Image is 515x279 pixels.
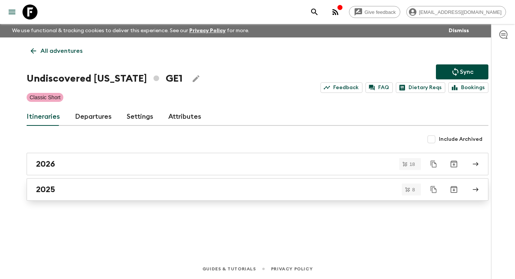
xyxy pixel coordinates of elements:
[460,67,473,76] p: Sync
[446,182,461,197] button: Archive
[9,24,252,37] p: We use functional & tracking cookies to deliver this experience. See our for more.
[447,25,471,36] button: Dismiss
[168,108,201,126] a: Attributes
[408,187,419,192] span: 8
[189,71,204,86] button: Edit Adventure Title
[36,159,55,169] h2: 2026
[448,82,488,93] a: Bookings
[396,82,445,93] a: Dietary Reqs
[365,82,393,93] a: FAQ
[439,136,482,143] span: Include Archived
[127,108,153,126] a: Settings
[349,6,400,18] a: Give feedback
[27,71,183,86] h1: Undiscovered [US_STATE] GE1
[27,108,60,126] a: Itineraries
[75,108,112,126] a: Departures
[189,28,226,33] a: Privacy Policy
[202,265,256,273] a: Guides & Tutorials
[36,185,55,194] h2: 2025
[436,64,488,79] button: Sync adventure departures to the booking engine
[361,9,400,15] span: Give feedback
[40,46,82,55] p: All adventures
[27,153,488,175] a: 2026
[27,178,488,201] a: 2025
[405,162,419,167] span: 18
[415,9,506,15] span: [EMAIL_ADDRESS][DOMAIN_NAME]
[307,4,322,19] button: search adventures
[427,183,440,196] button: Duplicate
[271,265,313,273] a: Privacy Policy
[4,4,19,19] button: menu
[446,157,461,172] button: Archive
[427,157,440,171] button: Duplicate
[406,6,506,18] div: [EMAIL_ADDRESS][DOMAIN_NAME]
[320,82,362,93] a: Feedback
[27,43,87,58] a: All adventures
[30,94,60,101] p: Classic Short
